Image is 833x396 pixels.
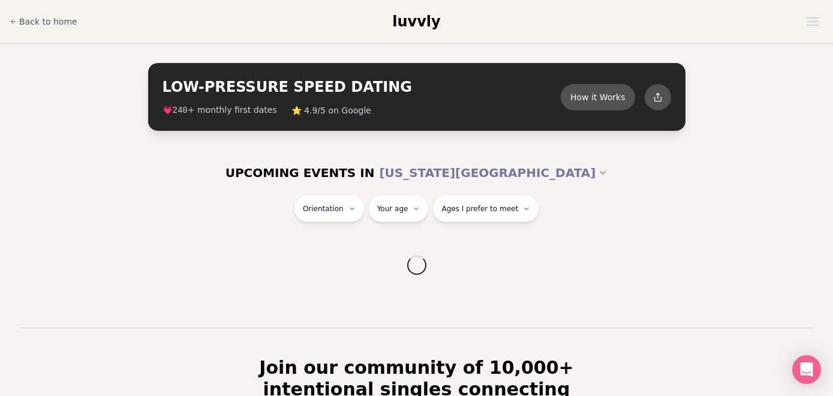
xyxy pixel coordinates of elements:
span: Ages I prefer to meet [441,204,518,214]
button: [US_STATE][GEOGRAPHIC_DATA] [379,160,608,186]
button: Open menu [802,13,823,31]
button: Your age [369,196,429,222]
span: 💗 + monthly first dates [163,104,277,116]
div: Open Intercom Messenger [792,355,821,384]
span: UPCOMING EVENTS IN [225,164,375,181]
span: 240 [173,106,188,115]
span: luvvly [392,13,440,30]
span: Back to home [19,16,77,28]
button: Orientation [294,196,364,222]
span: ⭐ 4.9/5 on Google [291,104,371,116]
a: luvvly [392,12,440,31]
span: Orientation [303,204,344,214]
a: Back to home [10,10,77,34]
button: How it Works [561,84,635,110]
span: Your age [377,204,408,214]
h2: LOW-PRESSURE SPEED DATING [163,77,561,97]
button: Ages I prefer to meet [433,196,539,222]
